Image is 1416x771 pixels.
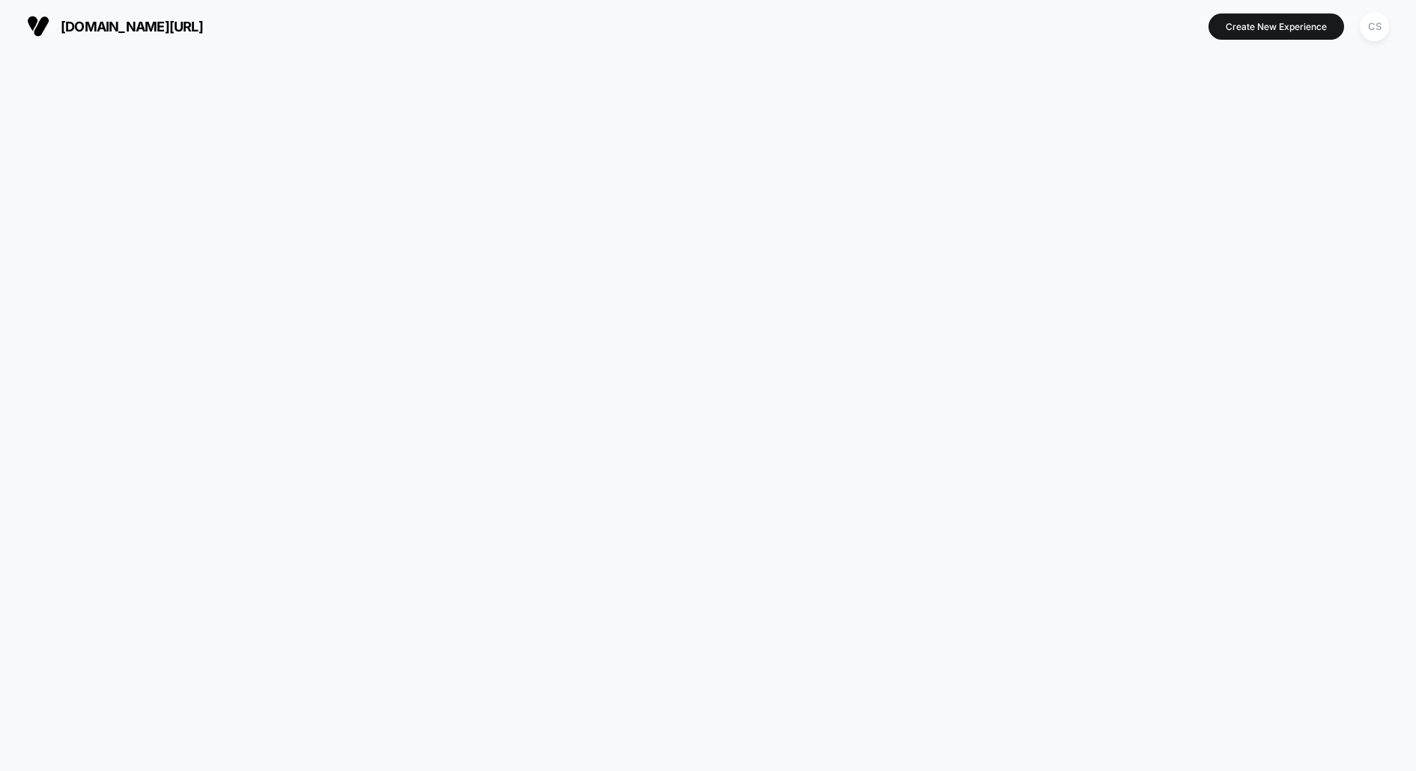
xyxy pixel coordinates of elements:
img: Visually logo [27,15,49,37]
button: CS [1355,11,1394,42]
span: [DOMAIN_NAME][URL] [61,19,203,34]
button: [DOMAIN_NAME][URL] [22,14,208,38]
button: Create New Experience [1208,13,1344,40]
div: CS [1360,12,1389,41]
